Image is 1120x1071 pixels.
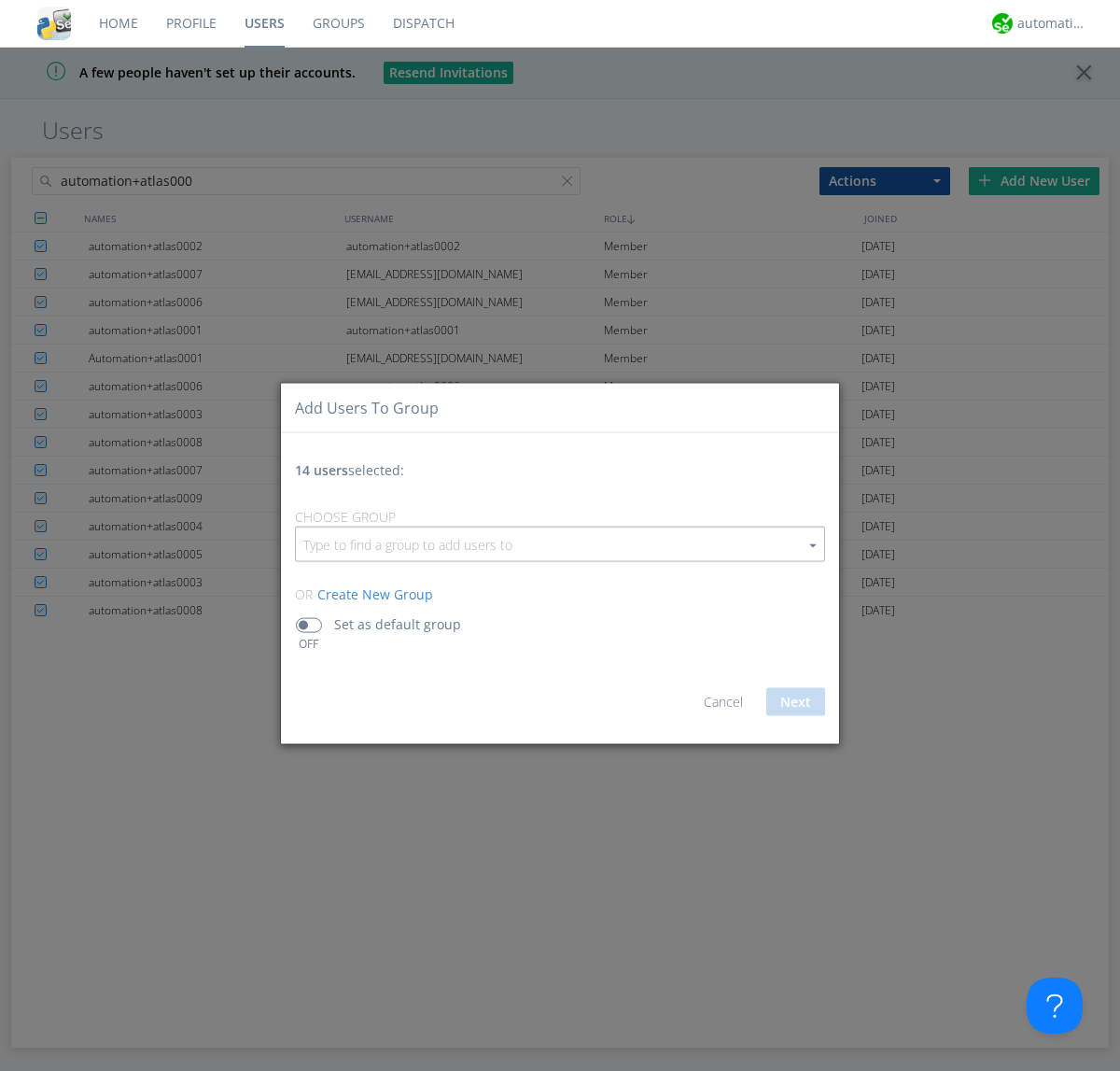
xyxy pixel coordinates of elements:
[295,397,439,418] div: Add users to group
[296,528,824,561] input: Type to find a group to add users to
[704,693,743,711] a: Cancel
[295,585,313,603] span: or
[295,461,404,479] span: selected:
[992,13,1013,34] img: d2d01cd9b4174d08988066c6d424eccd
[334,614,461,635] p: Set as default group
[1017,14,1087,33] div: automation+atlas
[37,7,71,40] img: cddb5a64eb264b2086981ab96f4c1ba7
[295,461,348,479] span: 14 users
[766,688,825,716] button: Next
[295,508,825,527] div: Choose Group
[317,585,433,603] span: Create New Group
[287,636,329,652] div: OFF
